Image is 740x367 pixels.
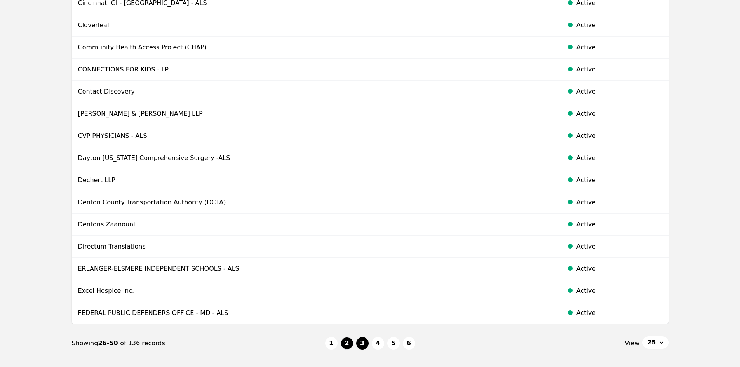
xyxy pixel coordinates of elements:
[72,14,558,37] td: Cloverleaf
[576,198,662,207] div: Active
[356,337,369,350] button: 3
[625,339,639,348] span: View
[72,324,669,362] nav: Page navigation
[647,338,656,347] span: 25
[72,302,558,324] td: FEDERAL PUBLIC DEFENDERS OFFICE - MD - ALS
[72,280,558,302] td: Excel Hospice Inc.
[576,286,662,296] div: Active
[387,337,400,350] button: 5
[325,337,338,350] button: 1
[72,169,558,191] td: Dechert LLP
[576,109,662,118] div: Active
[576,176,662,185] div: Active
[576,220,662,229] div: Active
[576,65,662,74] div: Active
[72,103,558,125] td: [PERSON_NAME] & [PERSON_NAME] LLP
[72,258,558,280] td: ERLANGER-ELSMERE INDEPENDENT SCHOOLS - ALS
[576,264,662,273] div: Active
[576,131,662,141] div: Active
[98,339,120,347] span: 26-50
[576,21,662,30] div: Active
[72,59,558,81] td: CONNECTIONS FOR KIDS - LP
[72,125,558,147] td: CVP PHYSICIANS - ALS
[72,236,558,258] td: Directum Translations
[72,214,558,236] td: Dentons Zaanouni
[576,242,662,251] div: Active
[72,147,558,169] td: Dayton [US_STATE] Comprehensive Surgery -ALS
[372,337,384,350] button: 4
[403,337,415,350] button: 6
[576,43,662,52] div: Active
[72,339,325,348] div: Showing of 136 records
[72,191,558,214] td: Denton County Transportation Authority (DCTA)
[576,87,662,96] div: Active
[642,336,668,349] button: 25
[72,37,558,59] td: Community Health Access Project (CHAP)
[576,308,662,318] div: Active
[576,153,662,163] div: Active
[72,81,558,103] td: Contact Discovery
